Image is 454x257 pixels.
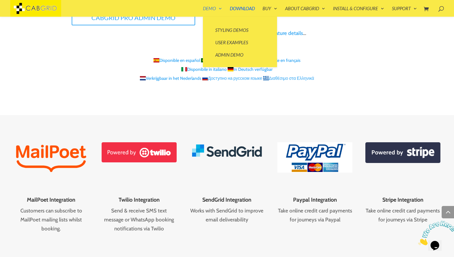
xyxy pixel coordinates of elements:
[203,6,222,17] a: Demo
[333,6,384,17] a: Install & Configure
[285,6,325,17] a: About CabGrid
[416,218,454,248] iframe: chat widget
[209,49,271,61] a: Admin Demo
[228,67,233,71] span: Deutsch - DE
[201,58,253,63] a: Disponível em Português
[119,196,160,203] span: Twilio Integration
[102,142,177,162] img: Twilio
[14,206,89,233] p: Customers can subscribe to MailPoet mailing lists whilst booking.
[209,36,271,49] a: User Examples
[140,76,146,80] span: Nederlands - NL
[293,196,337,203] span: Paypal Integration
[14,142,89,174] img: MailPoet
[209,24,271,36] a: Styling Demos
[189,206,264,224] p: Works with SendGrid to improve email deliverability
[202,196,251,203] span: SendGrid Integration
[277,142,352,173] img: Paypal
[10,4,61,11] a: CabGrid Taxi Plugin
[27,196,75,203] span: MailPoet Integration
[140,75,201,81] a: Verkrijgbaar in het Nederlands
[102,206,177,233] p: Send & receive SMS text message or WhatsApp booking notifications via Twilio
[2,2,41,27] img: Chat attention grabber
[153,58,200,63] a: Disponible en español
[233,29,409,38] p: …
[228,66,273,72] a: In Deutsch verfügbar
[181,66,227,72] a: Disponibile in italiano
[202,75,263,81] a: Доступно на русском языке
[201,58,207,62] span: Português - PT
[365,206,440,224] p: Take online credit card payments for journeys via Stripe
[202,76,208,80] span: Изменить язык - RU
[263,75,314,81] a: Διαθέσιμο στα Ελληνικά
[72,10,195,25] a: CabGrid Pro Admin Demo
[230,6,255,17] a: Download
[153,58,159,62] span: Español - ES
[254,58,301,63] a: Disponible en français
[263,76,269,80] span: Ελληνικά - GR
[189,142,264,159] img: SendGrid
[392,6,417,17] a: Support
[365,142,440,163] img: Stripe
[181,67,187,71] span: Italiano - IT
[263,6,277,17] a: Buy
[382,196,423,203] span: Stripe Integration
[277,206,352,224] p: Take online credit card payments for journeys via Paypal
